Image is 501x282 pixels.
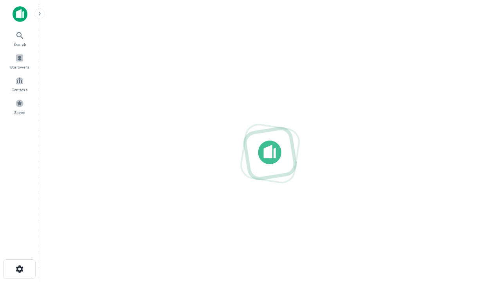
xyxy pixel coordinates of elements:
span: Search [13,41,26,47]
a: Contacts [2,73,37,94]
a: Search [2,28,37,49]
span: Saved [14,109,25,116]
iframe: Chat Widget [462,219,501,257]
img: capitalize-icon.png [13,6,27,22]
span: Borrowers [10,64,29,70]
span: Contacts [12,87,27,93]
a: Borrowers [2,51,37,72]
a: Saved [2,96,37,117]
